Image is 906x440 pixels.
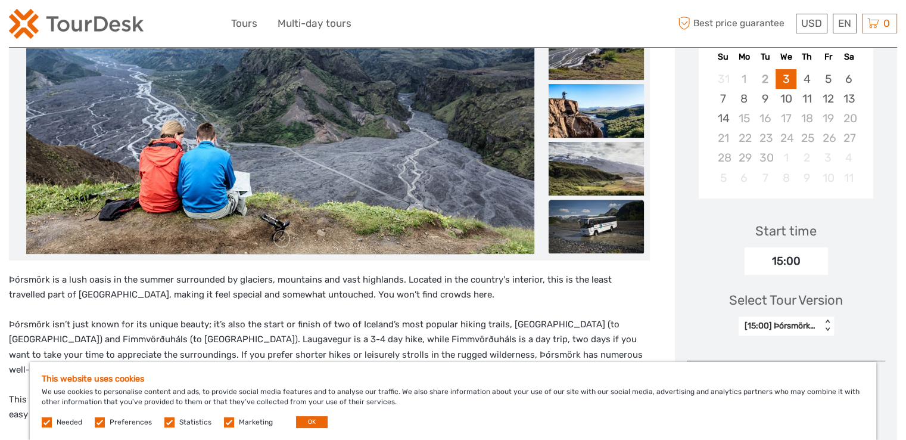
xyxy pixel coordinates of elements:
img: 96c2117a342c4946bcdecf525c948ebb_slider_thumbnail.jpg [549,200,644,253]
div: We [776,49,796,65]
h5: This website uses cookies [42,374,864,384]
label: Statistics [179,417,211,427]
div: Not available Monday, September 22nd, 2025 [734,128,755,148]
div: Not available Thursday, October 2nd, 2025 [796,148,817,168]
div: Not available Monday, October 6th, 2025 [734,168,755,188]
div: Not available Sunday, August 31st, 2025 [712,69,733,89]
span: Best price guarantee [675,14,793,33]
div: Choose Saturday, September 6th, 2025 [839,69,860,89]
div: Not available Wednesday, September 24th, 2025 [776,128,796,148]
div: Sa [839,49,860,65]
label: Needed [57,417,82,427]
div: Not available Thursday, September 18th, 2025 [796,109,817,128]
div: Not available Thursday, October 9th, 2025 [796,168,817,188]
div: Choose Wednesday, September 10th, 2025 [776,89,796,109]
a: Tours [231,15,257,32]
div: Choose Monday, September 8th, 2025 [734,89,755,109]
img: 2254-3441b4b5-4e5f-4d00-b396-31f1d84a6ebf_logo_small.png [9,9,144,39]
span: USD [801,17,822,29]
div: [15:00] Þórsmörk Básar (Útivist) - BSÍ Bus [GEOGRAPHIC_DATA] [745,320,815,332]
div: Not available Friday, September 19th, 2025 [817,109,838,128]
div: month 2025-09 [703,69,870,188]
div: Choose Sunday, September 14th, 2025 [712,109,733,128]
p: We're away right now. Please check back later! [17,21,135,30]
img: 1ad2883ed3ec47cdbcea39bcba5faeb9_slider_thumbnail.jpg [549,26,644,80]
label: Marketing [239,417,273,427]
div: EN [833,14,857,33]
button: Open LiveChat chat widget [137,18,151,33]
div: Select Tour Version [729,291,843,309]
div: Not available Saturday, September 27th, 2025 [839,128,860,148]
p: Þórsmörk isn’t just known for its unique beauty; it’s also the start or finish of two of Iceland’... [9,317,650,378]
div: Choose Friday, September 12th, 2025 [817,89,838,109]
div: Not available Sunday, September 21st, 2025 [712,128,733,148]
div: We use cookies to personalise content and ads, to provide social media features and to analyse ou... [30,362,876,440]
div: Not available Monday, September 1st, 2025 [734,69,755,89]
div: Start time [755,222,817,240]
div: Choose Wednesday, September 3rd, 2025 [776,69,796,89]
a: Multi-day tours [278,15,351,32]
div: Not available Thursday, September 25th, 2025 [796,128,817,148]
p: Þórsmörk is a lush oasis in the summer surrounded by glaciers, mountains and vast highlands. Loca... [9,272,650,303]
div: Not available Friday, October 3rd, 2025 [817,148,838,168]
div: Not available Friday, October 10th, 2025 [817,168,838,188]
div: Not available Wednesday, September 17th, 2025 [776,109,796,128]
label: Preferences [110,417,152,427]
div: Choose Sunday, September 7th, 2025 [712,89,733,109]
div: 15:00 [745,247,828,275]
div: Mo [734,49,755,65]
div: Not available Saturday, October 4th, 2025 [839,148,860,168]
div: Not available Saturday, September 20th, 2025 [839,109,860,128]
div: Su [712,49,733,65]
div: Not available Wednesday, October 8th, 2025 [776,168,796,188]
div: Choose Thursday, September 4th, 2025 [796,69,817,89]
div: Not available Wednesday, October 1st, 2025 [776,148,796,168]
div: Not available Monday, September 15th, 2025 [734,109,755,128]
div: Fr [817,49,838,65]
div: Not available Tuesday, September 2nd, 2025 [755,69,776,89]
button: OK [296,416,328,428]
div: Not available Saturday, October 11th, 2025 [839,168,860,188]
div: Choose Saturday, September 13th, 2025 [839,89,860,109]
div: Choose Thursday, September 11th, 2025 [796,89,817,109]
div: Not available Sunday, October 5th, 2025 [712,168,733,188]
img: 9c373b4ba3704325bec5a80a540ad52a_slider_thumbnail.jpg [549,142,644,196]
div: Choose Tuesday, September 9th, 2025 [755,89,776,109]
div: Not available Monday, September 29th, 2025 [734,148,755,168]
div: Tu [755,49,776,65]
p: This is not an accessible region to get to, as there are river crossings, and you need a vehicle ... [9,392,650,423]
div: Not available Sunday, September 28th, 2025 [712,148,733,168]
img: e58b02fcabaa443ca828d45b0e725c29_slider_thumbnail.jpg [549,84,644,138]
div: Choose Friday, September 5th, 2025 [817,69,838,89]
div: Not available Tuesday, September 30th, 2025 [755,148,776,168]
div: Not available Tuesday, October 7th, 2025 [755,168,776,188]
div: Not available Tuesday, September 16th, 2025 [755,109,776,128]
div: Not available Tuesday, September 23rd, 2025 [755,128,776,148]
span: 0 [882,17,892,29]
div: < > [823,320,833,332]
div: Th [796,49,817,65]
div: Not available Friday, September 26th, 2025 [817,128,838,148]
